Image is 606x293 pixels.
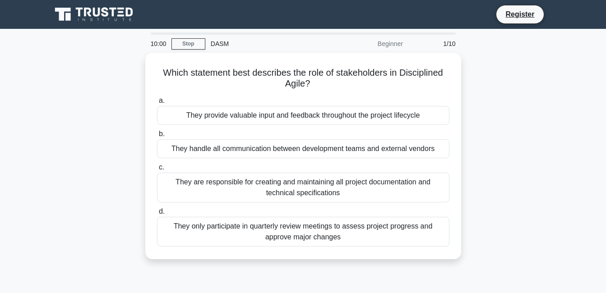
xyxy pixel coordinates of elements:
span: d. [159,207,165,215]
div: 10:00 [145,35,171,53]
div: DASM [205,35,329,53]
div: 1/10 [408,35,461,53]
a: Stop [171,38,205,50]
span: c. [159,163,164,171]
div: They are responsible for creating and maintaining all project documentation and technical specifi... [157,173,449,202]
span: b. [159,130,165,137]
div: They provide valuable input and feedback throughout the project lifecycle [157,106,449,125]
h5: Which statement best describes the role of stakeholders in Disciplined Agile? [156,67,450,90]
span: a. [159,96,165,104]
div: They handle all communication between development teams and external vendors [157,139,449,158]
div: They only participate in quarterly review meetings to assess project progress and approve major c... [157,217,449,247]
div: Beginner [329,35,408,53]
a: Register [500,9,540,20]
